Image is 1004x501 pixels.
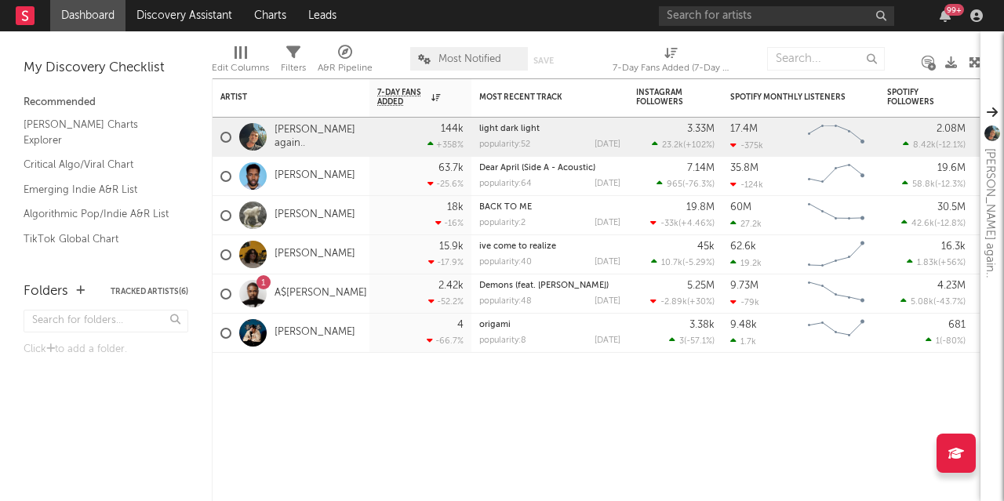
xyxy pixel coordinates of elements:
span: +102 % [686,141,712,150]
span: -43.7 % [936,298,963,307]
div: Instagram Followers [636,88,691,107]
div: ( ) [657,179,715,189]
div: 681 [948,320,966,330]
div: Spotify Monthly Listeners [730,93,848,102]
a: Emerging Indie A&R List [24,181,173,198]
div: ( ) [900,296,966,307]
div: +358 % [427,140,464,150]
span: 3 [679,337,684,346]
div: 17.4M [730,124,758,134]
div: ( ) [907,257,966,267]
div: [DATE] [595,336,620,345]
button: 99+ [940,9,951,22]
div: ( ) [651,257,715,267]
div: 99 + [944,4,964,16]
div: Filters [281,59,306,78]
div: 2.08M [937,124,966,134]
div: Filters [281,39,306,85]
div: [DATE] [595,140,620,149]
div: ( ) [652,140,715,150]
a: Dear April (Side A - Acoustic) [479,164,595,172]
div: 144k [441,124,464,134]
span: -80 % [942,337,963,346]
div: -16 % [435,218,464,228]
div: -17.9 % [428,257,464,267]
div: 9.48k [730,320,757,330]
div: [PERSON_NAME] again.. [980,148,999,278]
span: +4.46 % [681,220,712,228]
span: 7-Day Fans Added [377,88,427,107]
svg: Chart title [801,274,871,314]
a: [PERSON_NAME] Charts Explorer [24,116,173,148]
div: [DATE] [595,219,620,227]
div: 19.6M [937,163,966,173]
div: ( ) [902,179,966,189]
input: Search... [767,47,885,71]
div: -66.7 % [427,336,464,346]
a: Algorithmic Pop/Indie A&R List [24,205,173,223]
div: 35.8M [730,163,758,173]
div: 18k [447,202,464,212]
div: Most Recent Track [479,93,597,102]
div: 19.8M [686,202,715,212]
div: 27.2k [730,219,762,229]
div: popularity: 48 [479,297,532,306]
div: popularity: 8 [479,336,526,345]
span: -5.29 % [685,259,712,267]
a: Demons (feat. [PERSON_NAME]) [479,281,609,290]
a: [PERSON_NAME] [275,248,355,261]
div: -52.2 % [428,296,464,307]
div: 19.2k [730,258,762,268]
div: Recommended [24,93,188,112]
div: BACK TO ME [479,203,620,212]
div: Artist [220,93,338,102]
svg: Chart title [801,196,871,235]
div: 16.3k [941,241,966,252]
a: light dark light [479,125,540,133]
div: Dear April (Side A - Acoustic) [479,164,620,172]
span: -12.8 % [937,220,963,228]
span: -57.1 % [686,337,712,346]
div: 62.6k [730,241,756,252]
div: 1.7k [730,336,756,347]
div: Spotify Followers [887,88,942,107]
div: -124k [730,180,763,190]
div: My Discovery Checklist [24,59,188,78]
div: Folders [24,282,68,301]
div: light dark light [479,125,620,133]
div: 3.38k [689,320,715,330]
span: 5.08k [911,298,933,307]
div: popularity: 40 [479,258,532,267]
input: Search for artists [659,6,894,26]
div: ( ) [669,336,715,346]
span: 58.8k [912,180,935,189]
span: 1 [936,337,940,346]
span: 42.6k [911,220,934,228]
div: ( ) [650,296,715,307]
span: -12.1 % [938,141,963,150]
div: 4 [457,320,464,330]
div: 5.25M [687,281,715,291]
span: Most Notified [438,54,501,64]
a: Critical Algo/Viral Chart [24,156,173,173]
span: 10.7k [661,259,682,267]
div: 63.7k [438,163,464,173]
input: Search for folders... [24,310,188,332]
a: origami [479,321,511,329]
a: A$[PERSON_NAME] [275,287,367,300]
span: 8.42k [913,141,936,150]
span: -76.3 % [685,180,712,189]
span: -2.89k [660,298,687,307]
div: popularity: 2 [479,219,526,227]
span: -12.3 % [937,180,963,189]
a: [PERSON_NAME] [275,326,355,339]
svg: Chart title [801,118,871,157]
div: 7.14M [687,163,715,173]
a: ive come to realize [479,242,556,251]
button: Save [533,56,554,65]
div: Demons (feat. Denzel Curry) [479,281,620,290]
div: origami [479,321,620,329]
a: [PERSON_NAME] [275,169,355,183]
svg: Chart title [801,157,871,196]
a: [PERSON_NAME] again.. [275,124,362,151]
